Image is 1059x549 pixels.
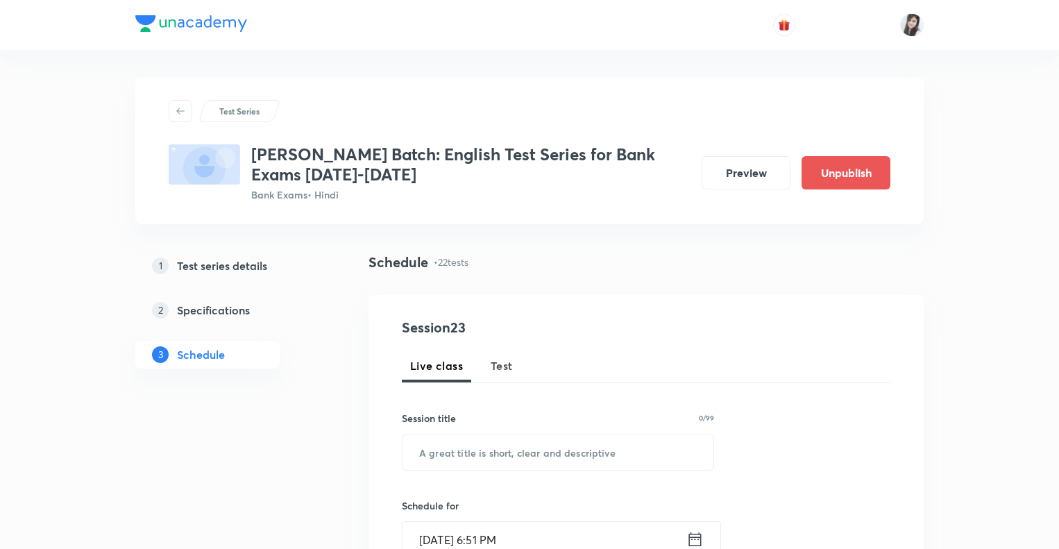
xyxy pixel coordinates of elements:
[219,105,260,117] p: Test Series
[702,156,790,189] button: Preview
[177,346,225,363] h5: Schedule
[135,15,247,32] img: Company Logo
[152,302,169,319] p: 2
[177,302,250,319] h5: Specifications
[177,257,267,274] h5: Test series details
[135,252,324,280] a: 1Test series details
[251,144,691,185] h3: [PERSON_NAME] Batch: English Test Series for Bank Exams [DATE]-[DATE]
[135,296,324,324] a: 2Specifications
[402,411,456,425] h6: Session title
[251,187,691,202] p: Bank Exams • Hindi
[402,317,655,338] h4: Session 23
[135,15,247,35] a: Company Logo
[402,498,714,513] h6: Schedule for
[699,414,714,421] p: 0/99
[403,434,713,470] input: A great title is short, clear and descriptive
[169,144,240,185] img: fallback-thumbnail.png
[152,346,169,363] p: 3
[773,14,795,36] button: avatar
[491,357,513,374] span: Test
[778,19,790,31] img: avatar
[410,357,463,374] span: Live class
[368,252,428,273] h4: Schedule
[802,156,890,189] button: Unpublish
[434,255,468,269] p: • 22 tests
[900,13,924,37] img: Manjeet Kaur
[152,257,169,274] p: 1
